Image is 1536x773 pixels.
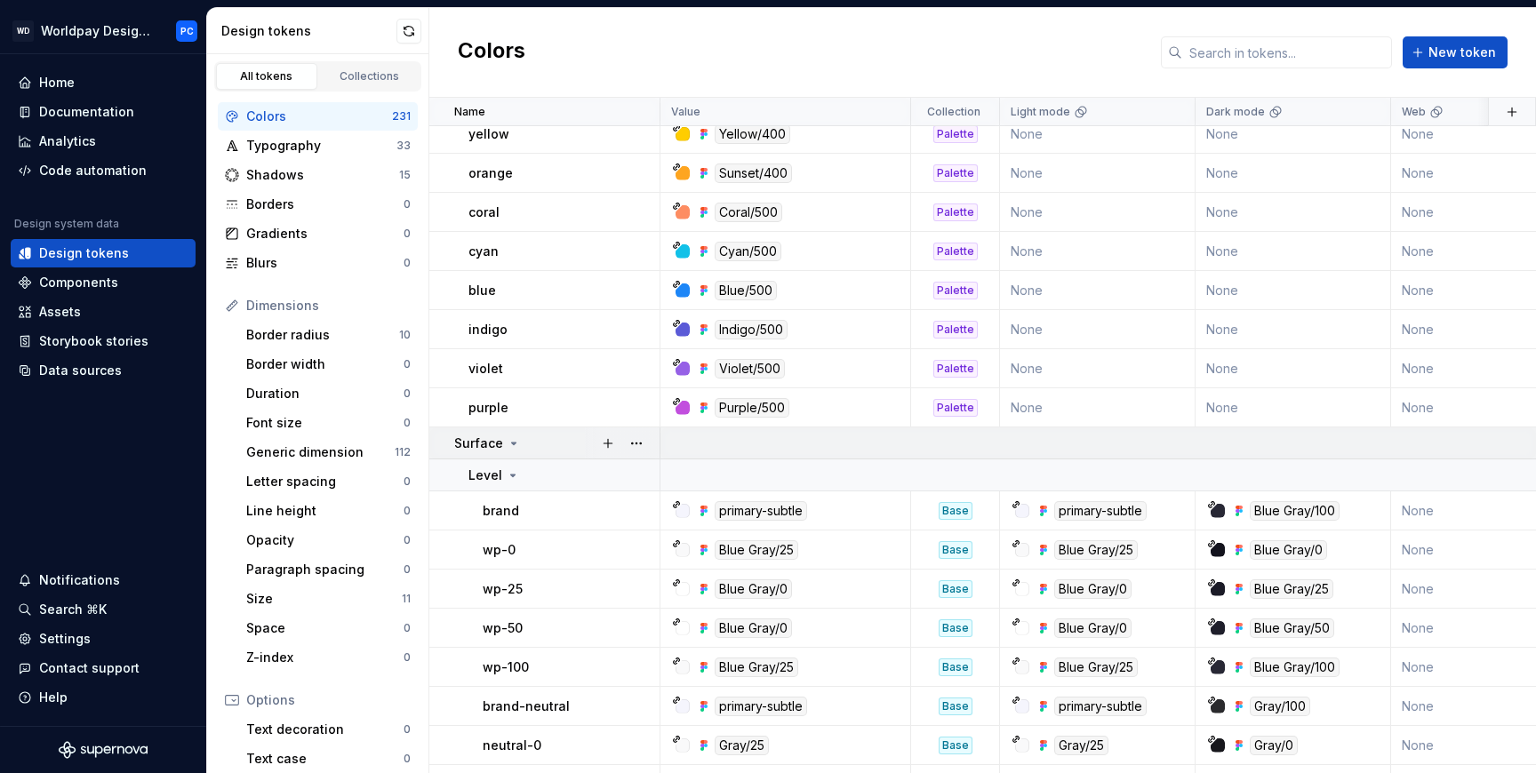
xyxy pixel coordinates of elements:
div: Design system data [14,217,119,231]
div: Gradients [246,225,404,243]
div: 0 [404,227,411,241]
a: Border radius10 [239,321,418,349]
div: Options [246,691,411,709]
div: 0 [404,357,411,371]
div: Generic dimension [246,443,395,461]
a: Duration0 [239,379,418,408]
div: Gray/100 [1250,697,1310,716]
a: Space0 [239,614,418,642]
td: None [1196,271,1391,310]
div: primary-subtle [1054,697,1147,716]
div: 0 [404,650,411,665]
div: Palette [933,243,978,260]
div: Worldpay Design System [41,22,155,40]
div: Base [939,580,972,598]
div: 231 [392,109,411,124]
p: Light mode [1011,105,1070,119]
div: Paragraph spacing [246,561,404,578]
a: Settings [11,625,196,653]
div: Colors [246,108,392,125]
div: 11 [402,592,411,606]
p: brand [483,502,519,520]
span: New token [1428,44,1496,61]
a: Size11 [239,585,418,613]
div: 10 [399,328,411,342]
a: Colors231 [218,102,418,131]
div: Notifications [39,571,120,589]
button: Search ⌘K [11,595,196,624]
a: Data sources [11,356,196,385]
div: Assets [39,303,81,321]
div: Blue Gray/0 [1054,618,1132,638]
div: primary-subtle [715,501,807,521]
div: Blurs [246,254,404,272]
div: Base [939,658,972,676]
div: Data sources [39,362,122,379]
p: blue [468,282,496,299]
a: Text decoration0 [239,715,418,744]
div: Z-index [246,649,404,666]
div: Yellow/400 [715,124,790,144]
div: Analytics [39,132,96,150]
div: Contact support [39,659,140,677]
div: Components [39,274,118,291]
button: Help [11,683,196,712]
div: Borders [246,195,404,213]
div: Collections [325,69,414,84]
a: Borders0 [218,190,418,219]
div: 15 [399,168,411,182]
a: Supernova Logo [59,741,148,759]
td: None [1000,232,1196,271]
button: New token [1403,36,1508,68]
div: 0 [404,562,411,577]
p: neutral-0 [483,737,541,754]
div: Blue Gray/50 [1250,618,1334,638]
div: Border radius [246,326,399,344]
p: wp-50 [483,619,523,637]
div: Text decoration [246,721,404,738]
div: Size [246,590,402,608]
p: orange [468,164,513,182]
a: Shadows15 [218,161,418,189]
div: Indigo/500 [715,320,788,339]
td: None [1196,154,1391,193]
a: Gradients0 [218,219,418,248]
div: Base [939,697,972,715]
div: Duration [246,385,404,402]
div: Sunset/400 [715,163,792,183]
div: 0 [404,386,411,401]
p: Name [454,105,485,119]
a: Design tokens [11,239,196,267]
a: Assets [11,298,196,326]
a: Home [11,68,196,97]
div: Text case [246,750,404,768]
a: Text case0 [239,745,418,773]
a: Components [11,268,196,297]
td: None [1000,310,1196,349]
div: Home [39,74,75,92]
button: WDWorldpay Design SystemPC [4,12,203,50]
p: brand-neutral [483,697,570,715]
div: primary-subtle [1054,501,1147,521]
div: Palette [933,360,978,378]
button: Notifications [11,566,196,594]
a: Paragraph spacing0 [239,555,418,584]
div: 0 [404,722,411,737]
div: Blue Gray/25 [1054,540,1138,560]
div: 0 [404,416,411,430]
div: Blue Gray/0 [715,618,792,638]
td: None [1000,115,1196,154]
div: Blue Gray/0 [715,579,792,599]
td: None [1196,310,1391,349]
div: 0 [404,752,411,766]
div: primary-subtle [715,697,807,716]
div: Palette [933,203,978,221]
div: 0 [404,256,411,270]
div: 33 [396,139,411,153]
a: Border width0 [239,350,418,379]
div: Space [246,619,404,637]
a: Analytics [11,127,196,155]
div: 0 [404,474,411,489]
td: None [1196,232,1391,271]
p: Level [468,466,502,484]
